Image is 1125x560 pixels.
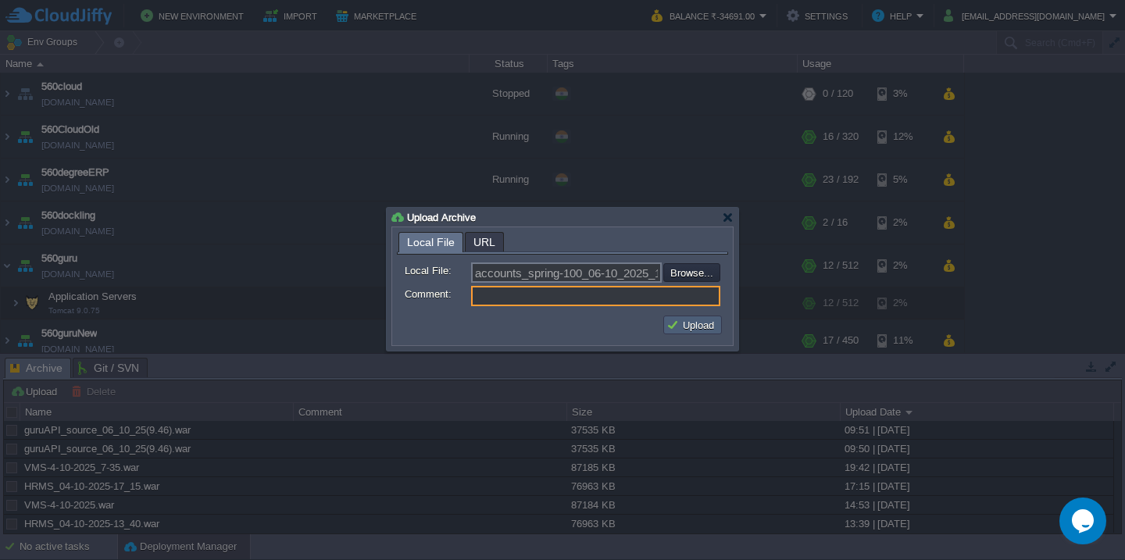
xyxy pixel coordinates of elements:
[407,212,476,223] span: Upload Archive
[473,233,495,251] span: URL
[666,318,719,332] button: Upload
[1059,498,1109,544] iframe: chat widget
[407,233,455,252] span: Local File
[405,286,470,302] label: Comment:
[405,262,470,279] label: Local File:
